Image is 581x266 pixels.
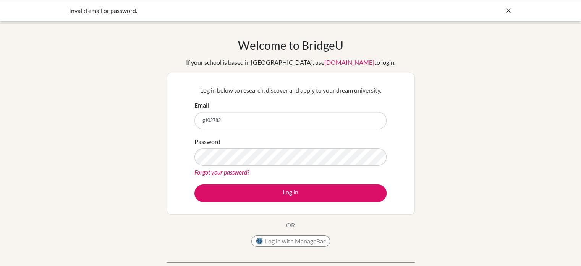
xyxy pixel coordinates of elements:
a: Forgot your password? [194,168,249,176]
label: Email [194,101,209,110]
h1: Welcome to BridgeU [238,38,343,52]
button: Log in with ManageBac [251,235,330,247]
div: Invalid email or password. [69,6,398,15]
p: Log in below to research, discover and apply to your dream university. [194,86,387,95]
a: [DOMAIN_NAME] [324,59,374,66]
label: Password [194,137,220,146]
p: OR [286,220,295,230]
button: Log in [194,184,387,202]
div: If your school is based in [GEOGRAPHIC_DATA], use to login. [186,58,395,67]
